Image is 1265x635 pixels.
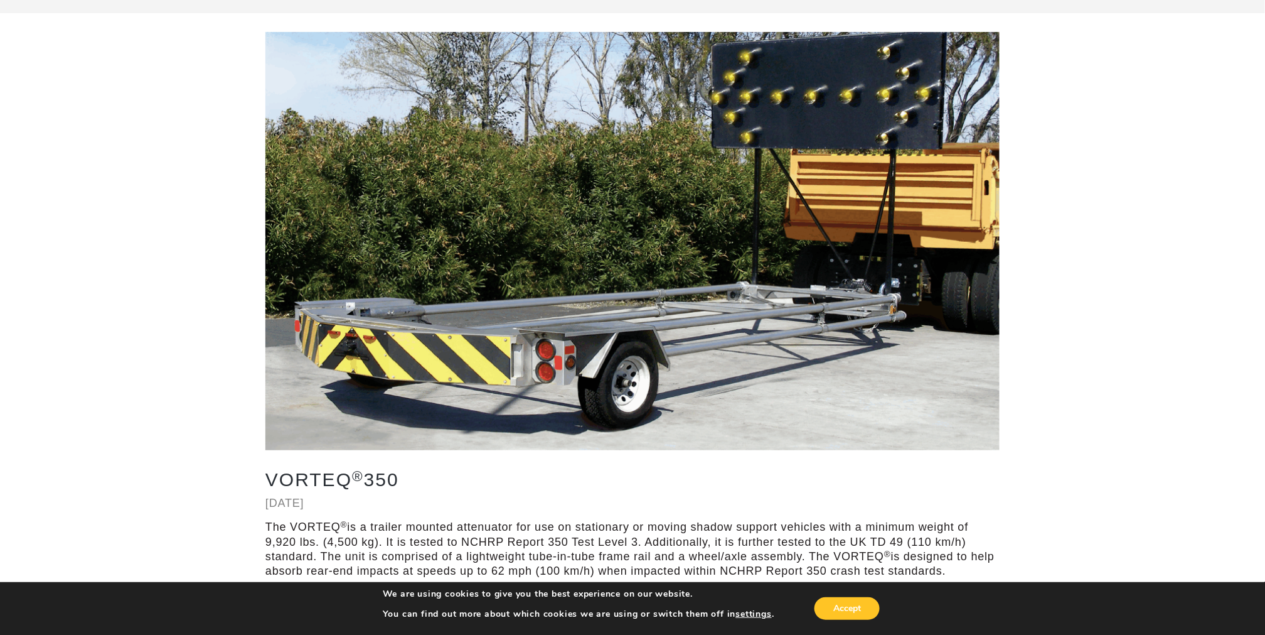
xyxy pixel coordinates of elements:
[383,609,774,620] p: You can find out more about which cookies we are using or switch them off in .
[341,520,348,529] sup: ®
[736,609,772,620] button: settings
[814,597,880,620] button: Accept
[884,550,891,559] sup: ®
[265,520,1000,579] p: The VORTEQ is a trailer mounted attenuator for use on stationary or moving shadow support vehicle...
[265,469,399,490] a: VORTEQ®350
[383,589,774,600] p: We are using cookies to give you the best experience on our website.
[352,469,364,484] sup: ®
[265,497,304,509] a: [DATE]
